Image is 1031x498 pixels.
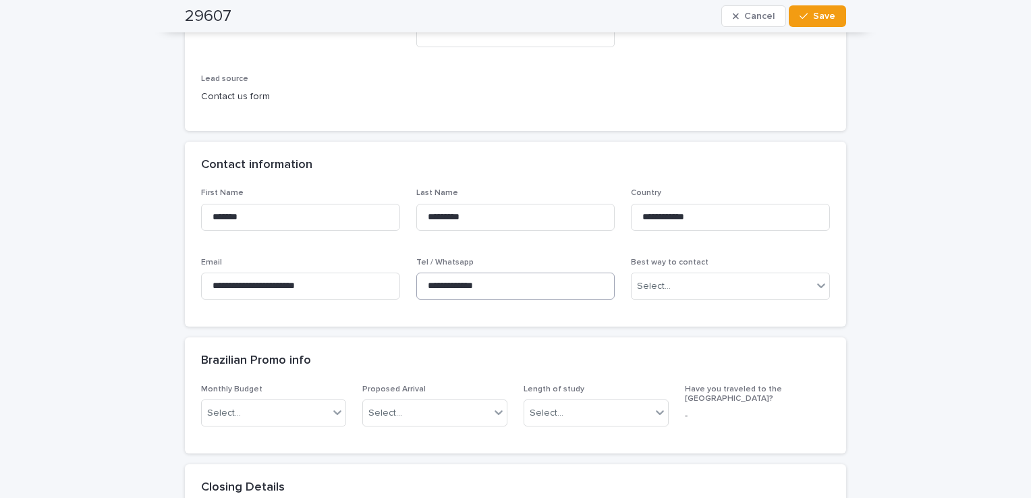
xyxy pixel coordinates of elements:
span: Country [631,189,661,197]
div: Select... [207,406,241,420]
div: Select... [368,406,402,420]
div: Select... [637,279,671,294]
span: Monthly Budget [201,385,262,393]
span: Tel / Whatsapp [416,258,474,267]
span: Best way to contact [631,258,708,267]
span: Length of study [524,385,584,393]
span: Email [201,258,222,267]
span: Cancel [744,11,775,21]
span: Save [813,11,835,21]
h2: 29607 [185,7,231,26]
span: Proposed Arrival [362,385,426,393]
span: Have you traveled to the [GEOGRAPHIC_DATA]? [685,385,782,403]
h2: Brazilian Promo info [201,354,311,368]
button: Save [789,5,846,27]
h2: Contact information [201,158,312,173]
span: Lead source [201,75,248,83]
p: - [685,409,830,423]
div: Select... [530,406,563,420]
p: Contact us form [201,90,400,104]
span: First Name [201,189,244,197]
h2: Closing Details [201,480,285,495]
span: Last Name [416,189,458,197]
button: Cancel [721,5,786,27]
